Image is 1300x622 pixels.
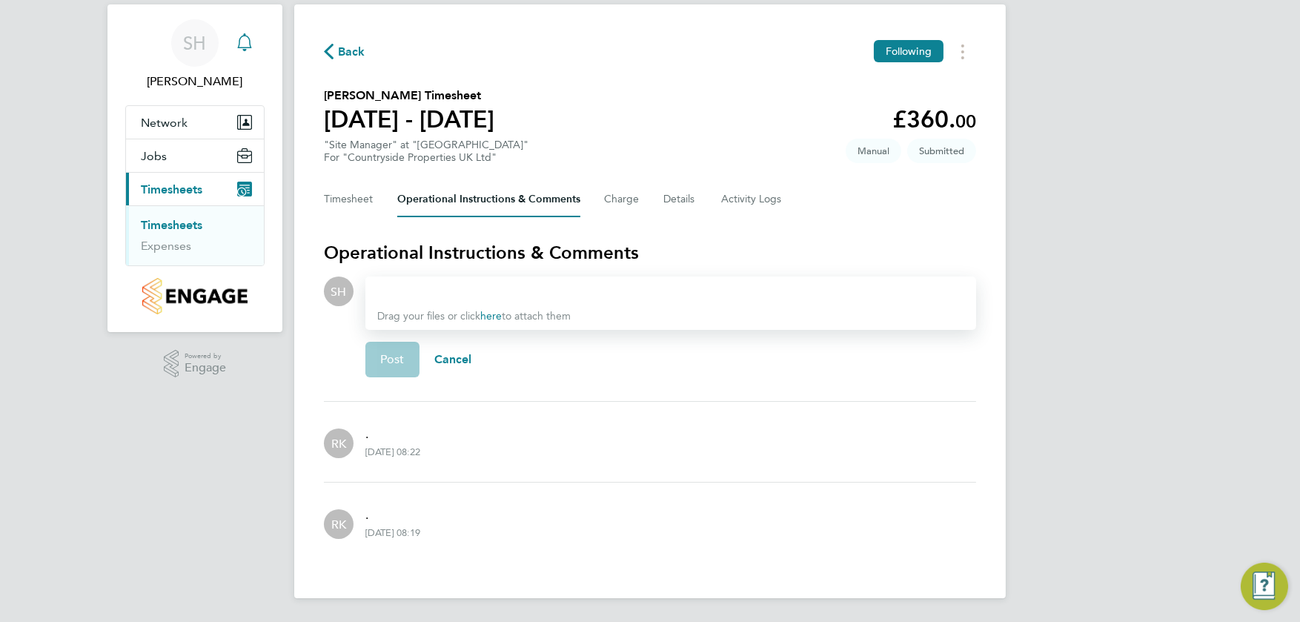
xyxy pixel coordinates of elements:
div: Stephen Harrison [324,277,354,306]
span: Drag your files or click to attach them [377,310,571,322]
div: Reece Kershaw [324,429,354,458]
button: Following [874,40,944,62]
span: Network [141,116,188,130]
span: RK [331,516,346,532]
span: Powered by [185,350,226,363]
a: Timesheets [141,218,202,232]
span: Cancel [434,352,472,366]
a: SH[PERSON_NAME] [125,19,265,90]
span: Back [338,43,365,61]
button: Timesheets [126,173,264,205]
a: Expenses [141,239,191,253]
app-decimal: £360. [892,105,976,133]
h2: [PERSON_NAME] Timesheet [324,87,494,105]
span: 00 [955,110,976,132]
button: Details [663,182,697,217]
p: . [365,426,420,443]
button: Operational Instructions & Comments [397,182,580,217]
a: here [480,310,502,322]
div: Reece Kershaw [324,509,354,539]
button: Jobs [126,139,264,172]
a: Powered byEngage [164,350,227,378]
span: Stephen Harrison [125,73,265,90]
span: SH [184,33,207,53]
span: Jobs [141,149,167,163]
span: This timesheet was manually created. [846,139,901,163]
button: Timesheets Menu [949,40,976,63]
div: "Site Manager" at "[GEOGRAPHIC_DATA]" [324,139,528,164]
span: Engage [185,362,226,374]
span: Following [886,44,932,58]
span: RK [331,435,346,451]
h1: [DATE] - [DATE] [324,105,494,134]
button: Activity Logs [721,182,783,217]
span: This timesheet is Submitted. [907,139,976,163]
div: [DATE] 08:19 [365,527,420,539]
img: countryside-properties-logo-retina.png [142,278,247,314]
div: [DATE] 08:22 [365,446,420,458]
span: SH [331,283,347,300]
button: Charge [604,182,640,217]
a: Go to home page [125,278,265,314]
p: . [365,506,420,524]
button: Cancel [419,342,487,377]
div: For "Countryside Properties UK Ltd" [324,151,528,164]
span: Timesheets [141,182,202,196]
button: Back [324,42,365,61]
button: Engage Resource Center [1241,563,1288,610]
nav: Main navigation [107,4,282,332]
h3: Operational Instructions & Comments [324,241,976,265]
button: Timesheet [324,182,374,217]
button: Network [126,106,264,139]
div: Timesheets [126,205,264,265]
